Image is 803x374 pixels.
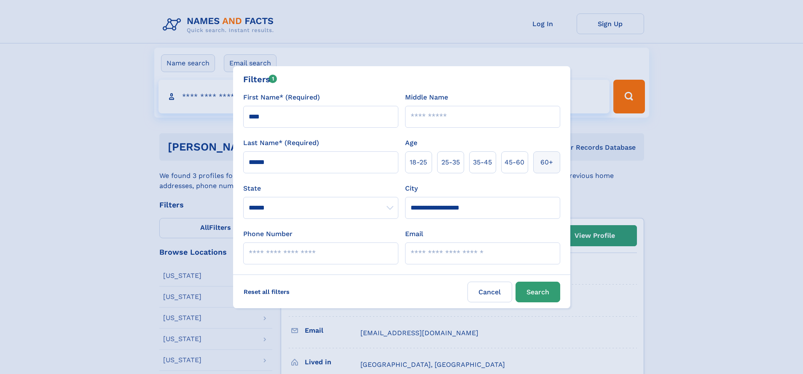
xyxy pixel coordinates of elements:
span: 25‑35 [441,157,460,167]
span: 45‑60 [505,157,524,167]
label: Phone Number [243,229,293,239]
label: Cancel [467,282,512,302]
label: Reset all filters [238,282,295,302]
label: Age [405,138,417,148]
label: Last Name* (Required) [243,138,319,148]
span: 60+ [540,157,553,167]
button: Search [516,282,560,302]
label: State [243,183,398,194]
label: First Name* (Required) [243,92,320,102]
div: Filters [243,73,277,86]
span: 18‑25 [410,157,427,167]
label: City [405,183,418,194]
span: 35‑45 [473,157,492,167]
label: Middle Name [405,92,448,102]
label: Email [405,229,423,239]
